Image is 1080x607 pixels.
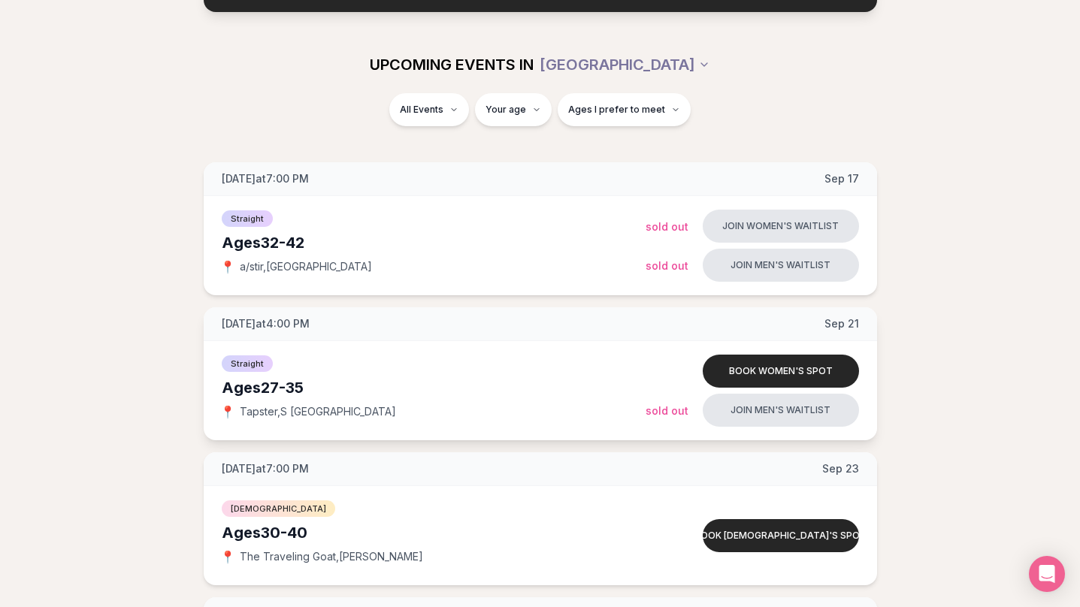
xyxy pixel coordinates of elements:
[1029,556,1065,592] div: Open Intercom Messenger
[222,551,234,563] span: 📍
[240,259,372,274] span: a/stir , [GEOGRAPHIC_DATA]
[222,171,309,186] span: [DATE] at 7:00 PM
[222,406,234,418] span: 📍
[646,259,688,272] span: Sold Out
[222,355,273,372] span: Straight
[475,93,552,126] button: Your age
[646,404,688,417] span: Sold Out
[222,210,273,227] span: Straight
[822,461,859,476] span: Sep 23
[824,316,859,331] span: Sep 21
[558,93,691,126] button: Ages I prefer to meet
[222,500,335,517] span: [DEMOGRAPHIC_DATA]
[486,104,526,116] span: Your age
[703,394,859,427] button: Join men's waitlist
[222,461,309,476] span: [DATE] at 7:00 PM
[824,171,859,186] span: Sep 17
[703,355,859,388] button: Book women's spot
[370,54,534,75] span: UPCOMING EVENTS IN
[703,210,859,243] button: Join women's waitlist
[222,377,646,398] div: Ages 27-35
[568,104,665,116] span: Ages I prefer to meet
[389,93,469,126] button: All Events
[540,48,710,81] button: [GEOGRAPHIC_DATA]
[400,104,443,116] span: All Events
[646,220,688,233] span: Sold Out
[222,232,646,253] div: Ages 32-42
[222,522,646,543] div: Ages 30-40
[703,519,859,552] button: Book [DEMOGRAPHIC_DATA]'s spot
[703,249,859,282] button: Join men's waitlist
[222,316,310,331] span: [DATE] at 4:00 PM
[240,404,396,419] span: Tapster , S [GEOGRAPHIC_DATA]
[240,549,423,564] span: The Traveling Goat , [PERSON_NAME]
[222,261,234,273] span: 📍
